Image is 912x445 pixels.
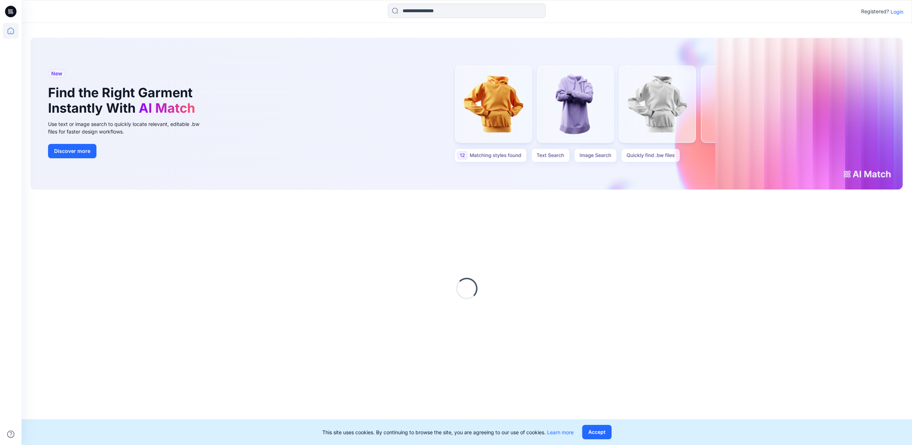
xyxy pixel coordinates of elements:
[322,428,574,436] p: This site uses cookies. By continuing to browse the site, you are agreeing to our use of cookies.
[582,425,612,439] button: Accept
[48,120,209,135] div: Use text or image search to quickly locate relevant, editable .bw files for faster design workflows.
[547,429,574,435] a: Learn more
[861,7,889,16] p: Registered?
[48,144,96,158] button: Discover more
[890,8,903,15] p: Login
[51,69,62,78] span: New
[48,85,199,116] h1: Find the Right Garment Instantly With
[139,100,195,116] span: AI Match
